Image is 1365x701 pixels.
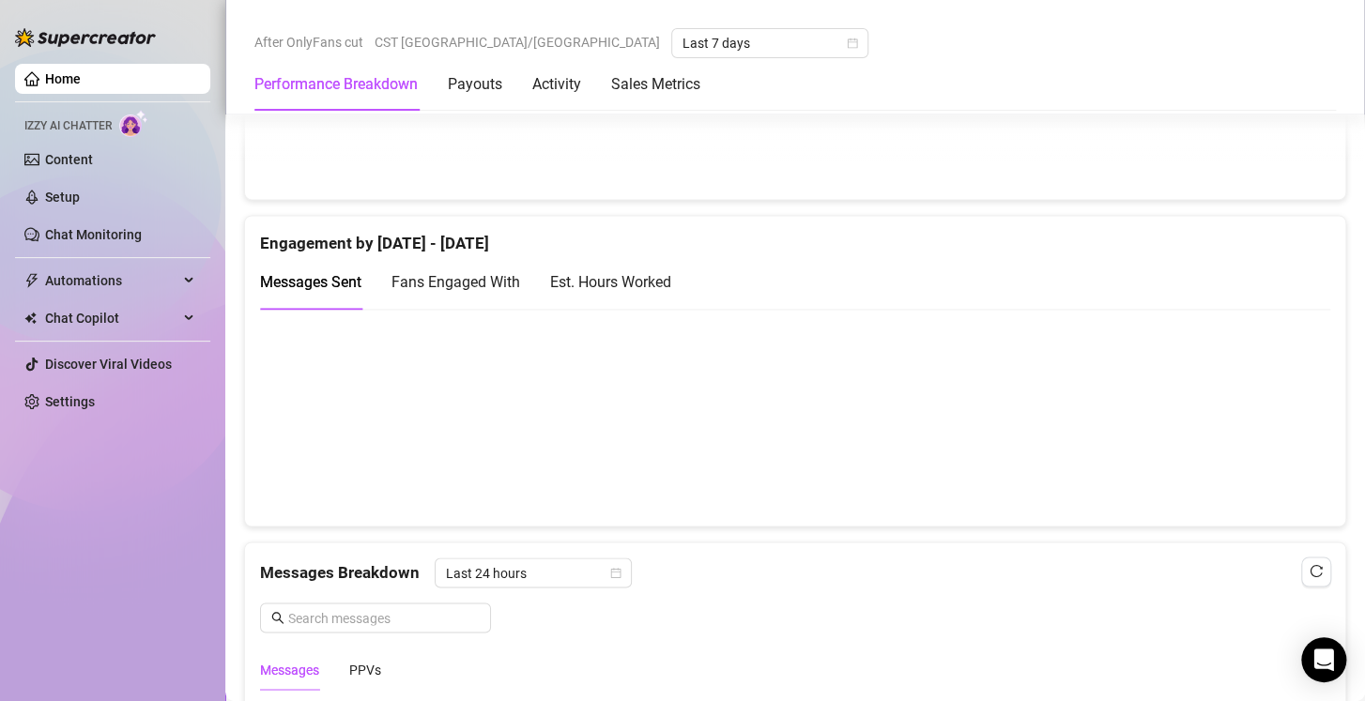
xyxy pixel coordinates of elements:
[448,73,502,96] div: Payouts
[260,216,1330,256] div: Engagement by [DATE] - [DATE]
[45,357,172,372] a: Discover Viral Videos
[288,607,480,628] input: Search messages
[349,659,381,679] div: PPVs
[682,29,857,57] span: Last 7 days
[45,71,81,86] a: Home
[254,28,363,56] span: After OnlyFans cut
[260,557,1330,587] div: Messages Breakdown
[254,73,418,96] div: Performance Breakdown
[24,273,39,288] span: thunderbolt
[611,73,700,96] div: Sales Metrics
[45,303,178,333] span: Chat Copilot
[532,73,581,96] div: Activity
[15,28,156,47] img: logo-BBDzfeDw.svg
[610,567,621,578] span: calendar
[24,117,112,135] span: Izzy AI Chatter
[45,190,80,205] a: Setup
[45,152,93,167] a: Content
[260,659,319,679] div: Messages
[847,38,858,49] span: calendar
[24,312,37,325] img: Chat Copilot
[45,266,178,296] span: Automations
[45,227,142,242] a: Chat Monitoring
[271,611,284,624] span: search
[550,270,671,294] div: Est. Hours Worked
[260,273,361,291] span: Messages Sent
[1301,637,1346,682] div: Open Intercom Messenger
[375,28,660,56] span: CST [GEOGRAPHIC_DATA]/[GEOGRAPHIC_DATA]
[119,110,148,137] img: AI Chatter
[446,558,621,587] span: Last 24 hours
[45,394,95,409] a: Settings
[1310,564,1323,577] span: reload
[391,273,520,291] span: Fans Engaged With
